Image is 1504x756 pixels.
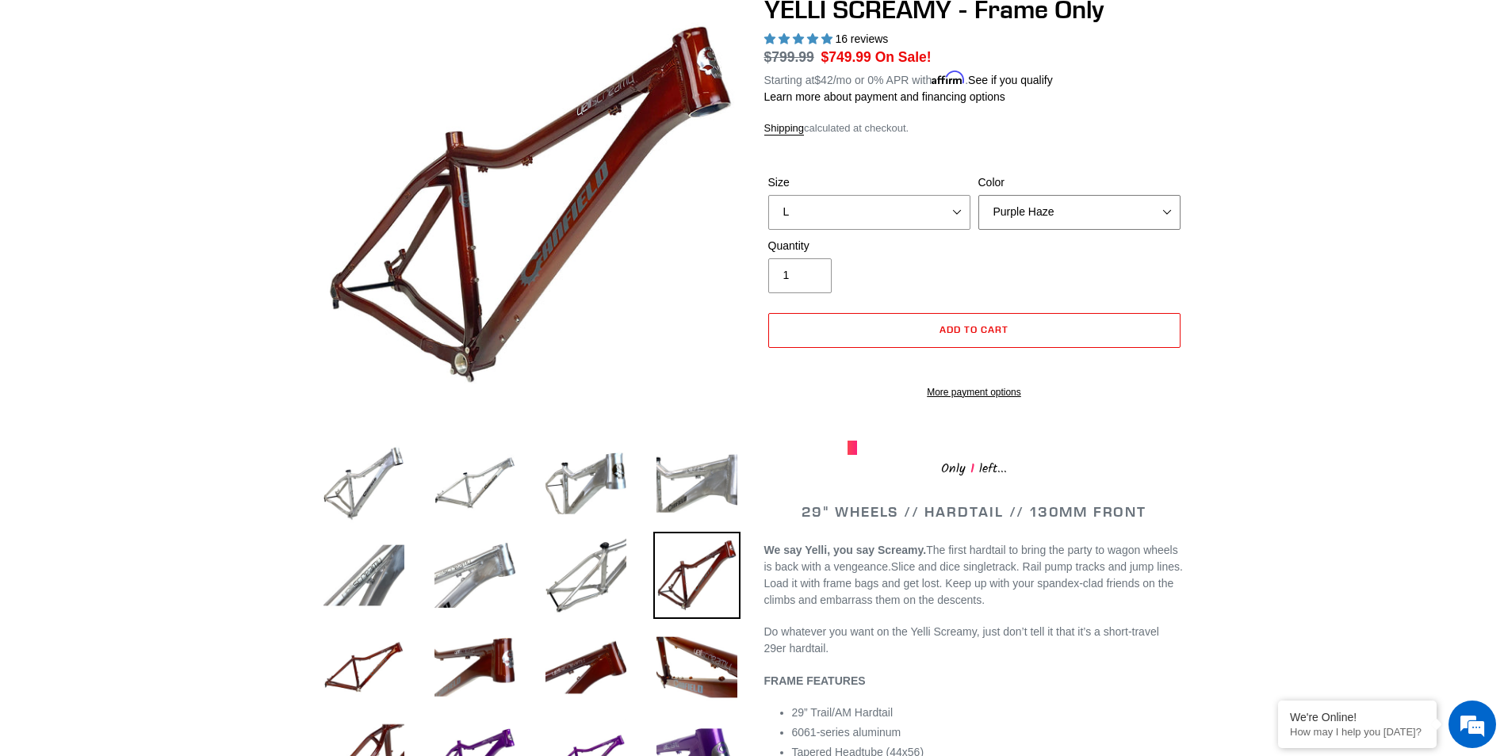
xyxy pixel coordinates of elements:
button: Add to cart [768,313,1181,348]
p: How may I help you today? [1290,726,1425,738]
img: Load image into Gallery viewer, YELLI SCREAMY - Frame Only [320,532,408,619]
p: Starting at /mo or 0% APR with . [764,68,1053,89]
img: Load image into Gallery viewer, YELLI SCREAMY - Frame Only [653,624,741,711]
img: Load image into Gallery viewer, YELLI SCREAMY - Frame Only [431,624,519,711]
img: Load image into Gallery viewer, YELLI SCREAMY - Frame Only [653,532,741,619]
div: We're Online! [1290,711,1425,724]
span: Affirm [932,71,965,85]
div: Only left... [848,455,1101,479]
span: Do whatever you want on the Yelli Screamy, just don’t tell it that it’s a short-travel 29er hardt... [764,625,1159,655]
img: Load image into Gallery viewer, YELLI SCREAMY - Frame Only [542,440,630,527]
span: $749.99 [821,49,871,65]
label: Color [978,174,1181,191]
span: 1 [966,459,979,479]
img: Load image into Gallery viewer, YELLI SCREAMY - Frame Only [431,440,519,527]
span: Add to cart [940,323,1008,335]
img: Load image into Gallery viewer, YELLI SCREAMY - Frame Only [431,532,519,619]
span: On Sale! [875,47,932,67]
img: Load image into Gallery viewer, YELLI SCREAMY - Frame Only [653,440,741,527]
span: 16 reviews [835,32,888,45]
label: Quantity [768,238,970,254]
div: calculated at checkout. [764,120,1184,136]
img: Load image into Gallery viewer, YELLI SCREAMY - Frame Only [320,624,408,711]
b: We say Yelli, you say Screamy. [764,544,927,556]
span: 6061-series aluminum [792,726,901,739]
a: See if you qualify - Learn more about Affirm Financing (opens in modal) [968,74,1053,86]
a: Shipping [764,122,805,136]
img: Load image into Gallery viewer, YELLI SCREAMY - Frame Only [542,624,630,711]
span: 5.00 stars [764,32,836,45]
span: The first hardtail to bring the party to wagon wheels is back with a vengeance. [764,544,1178,573]
img: Load image into Gallery viewer, YELLI SCREAMY - Frame Only [320,440,408,527]
img: Load image into Gallery viewer, YELLI SCREAMY - Frame Only [542,532,630,619]
a: Learn more about payment and financing options [764,90,1005,103]
a: More payment options [768,385,1181,399]
label: Size [768,174,970,191]
s: $799.99 [764,49,814,65]
span: 29" WHEELS // HARDTAIL // 130MM FRONT [802,502,1146,521]
p: Slice and dice singletrack. Rail pump tracks and jump lines. Load it with frame bags and get lost... [764,542,1184,609]
span: $42 [814,74,832,86]
span: 29” Trail/AM Hardtail [792,706,894,719]
b: FRAME FEATURES [764,674,866,687]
